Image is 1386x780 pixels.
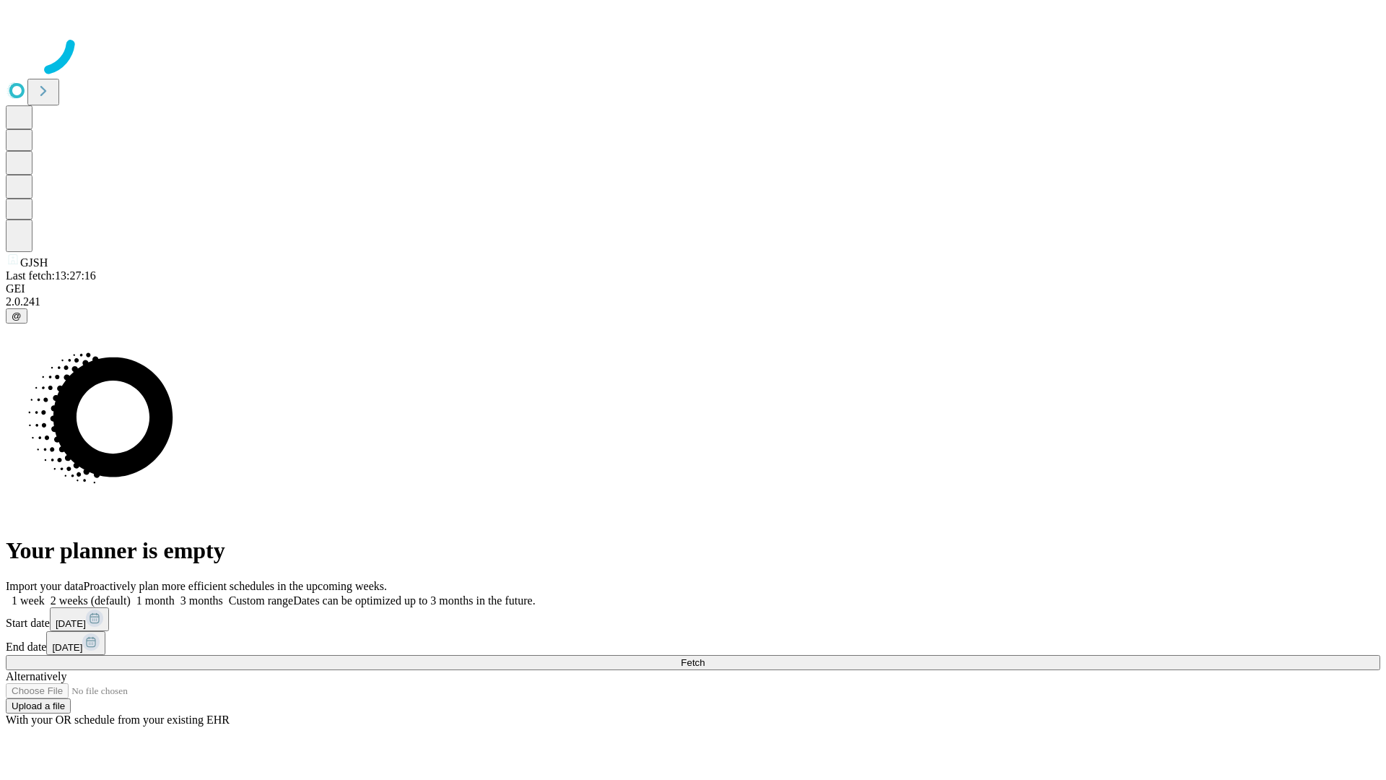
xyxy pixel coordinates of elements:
[136,594,175,607] span: 1 month
[6,295,1380,308] div: 2.0.241
[52,642,82,653] span: [DATE]
[180,594,223,607] span: 3 months
[6,670,66,682] span: Alternatively
[6,714,230,726] span: With your OR schedule from your existing EHR
[12,311,22,321] span: @
[6,698,71,714] button: Upload a file
[6,269,96,282] span: Last fetch: 13:27:16
[50,607,109,631] button: [DATE]
[84,580,387,592] span: Proactively plan more efficient schedules in the upcoming weeks.
[681,657,705,668] span: Fetch
[6,308,27,324] button: @
[56,618,86,629] span: [DATE]
[46,631,105,655] button: [DATE]
[229,594,293,607] span: Custom range
[6,655,1380,670] button: Fetch
[20,256,48,269] span: GJSH
[12,594,45,607] span: 1 week
[51,594,131,607] span: 2 weeks (default)
[6,580,84,592] span: Import your data
[6,537,1380,564] h1: Your planner is empty
[293,594,535,607] span: Dates can be optimized up to 3 months in the future.
[6,607,1380,631] div: Start date
[6,631,1380,655] div: End date
[6,282,1380,295] div: GEI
